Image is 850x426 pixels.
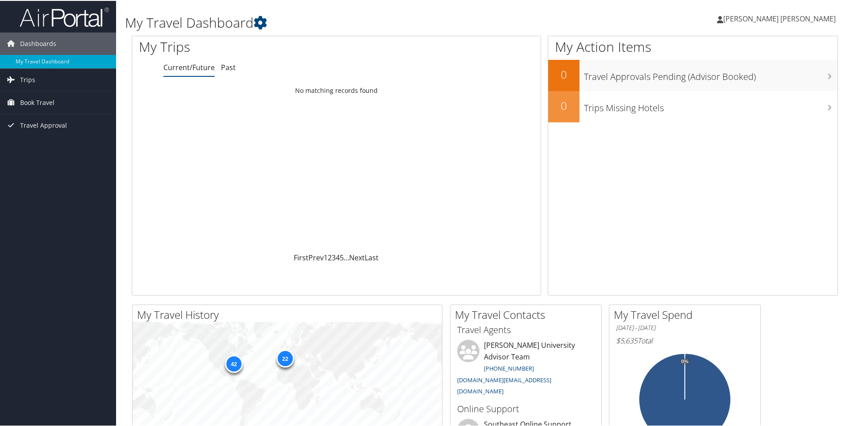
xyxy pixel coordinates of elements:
[332,252,336,262] a: 3
[681,358,688,363] tspan: 0%
[616,335,754,345] h6: Total
[125,13,605,31] h1: My Travel Dashboard
[457,375,551,395] a: [DOMAIN_NAME][EMAIL_ADDRESS][DOMAIN_NAME]
[614,306,760,322] h2: My Travel Spend
[139,37,364,55] h1: My Trips
[20,113,67,136] span: Travel Approval
[548,59,837,90] a: 0Travel Approvals Pending (Advisor Booked)
[457,323,595,335] h3: Travel Agents
[20,32,56,54] span: Dashboards
[548,97,579,113] h2: 0
[616,335,637,345] span: $5,635
[616,323,754,331] h6: [DATE] - [DATE]
[584,96,837,113] h3: Trips Missing Hotels
[548,66,579,81] h2: 0
[308,252,324,262] a: Prev
[344,252,349,262] span: …
[584,65,837,82] h3: Travel Approvals Pending (Advisor Booked)
[294,252,308,262] a: First
[324,252,328,262] a: 1
[20,6,109,27] img: airportal-logo.png
[328,252,332,262] a: 2
[163,62,215,71] a: Current/Future
[548,37,837,55] h1: My Action Items
[484,363,534,372] a: [PHONE_NUMBER]
[717,4,845,31] a: [PERSON_NAME] [PERSON_NAME]
[132,82,541,98] td: No matching records found
[221,62,236,71] a: Past
[20,68,35,90] span: Trips
[225,354,242,372] div: 42
[20,91,54,113] span: Book Travel
[137,306,442,322] h2: My Travel History
[336,252,340,262] a: 4
[548,90,837,121] a: 0Trips Missing Hotels
[457,402,595,414] h3: Online Support
[349,252,365,262] a: Next
[723,13,836,23] span: [PERSON_NAME] [PERSON_NAME]
[453,339,599,398] li: [PERSON_NAME] University Advisor Team
[340,252,344,262] a: 5
[365,252,379,262] a: Last
[455,306,601,322] h2: My Travel Contacts
[276,349,294,367] div: 22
